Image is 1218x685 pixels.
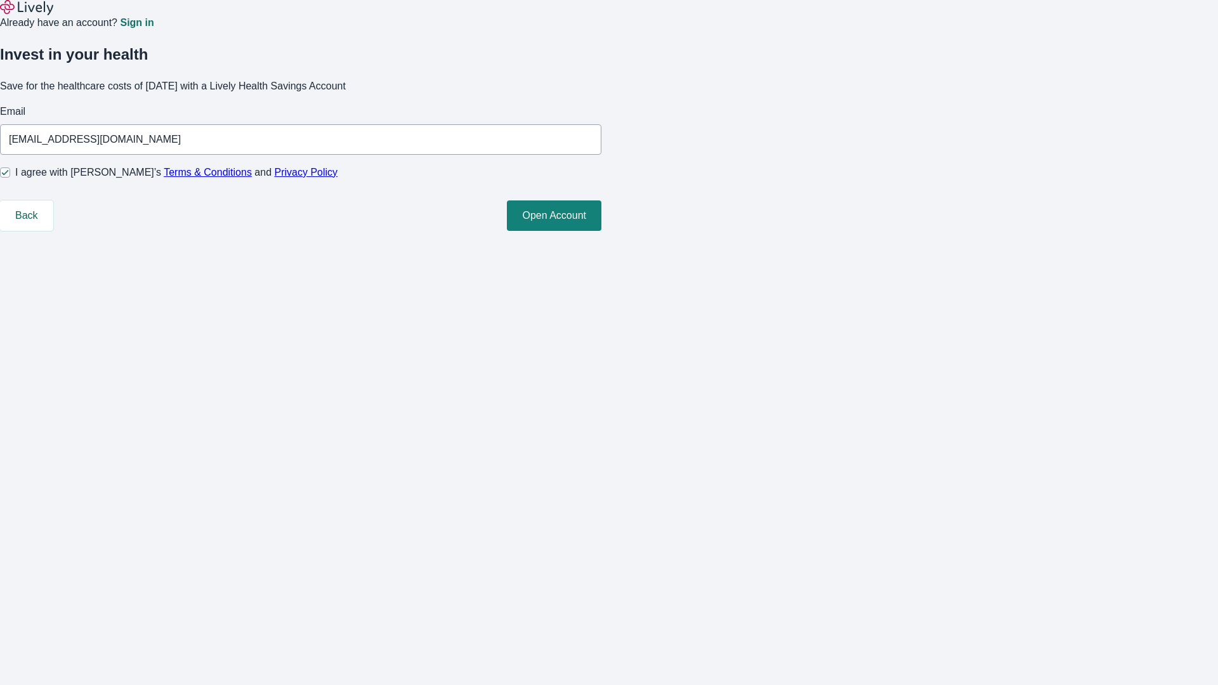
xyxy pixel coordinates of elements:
span: I agree with [PERSON_NAME]’s and [15,165,337,180]
button: Open Account [507,200,601,231]
a: Sign in [120,18,154,28]
a: Privacy Policy [275,167,338,178]
a: Terms & Conditions [164,167,252,178]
